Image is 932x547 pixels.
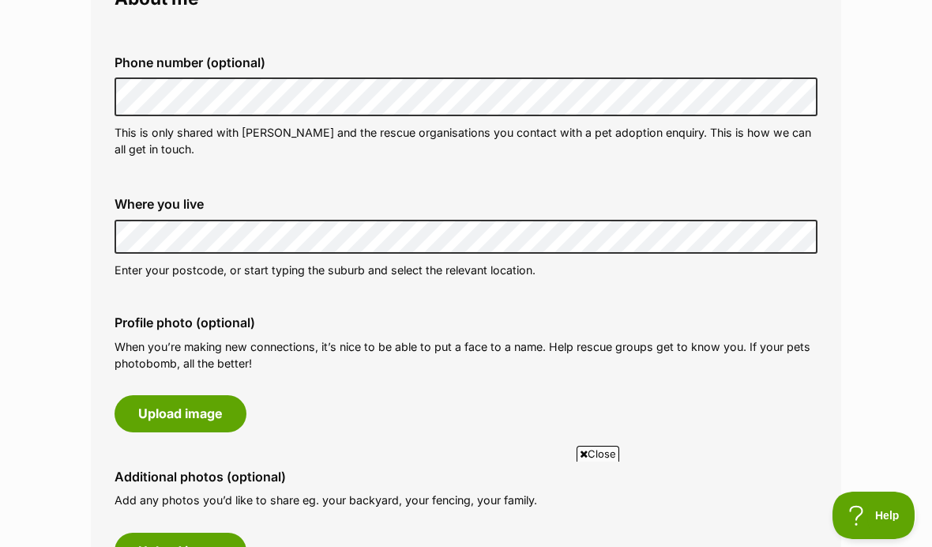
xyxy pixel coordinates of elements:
p: Enter your postcode, or start typing the suburb and select the relevant location. [115,262,817,278]
span: Close [577,446,619,462]
label: Where you live [115,197,817,211]
label: Profile photo (optional) [115,315,817,330]
iframe: Advertisement [83,468,849,539]
iframe: Help Scout Beacon - Open [832,492,916,539]
button: Upload image [115,395,246,432]
label: Phone number (optional) [115,55,817,70]
p: This is only shared with [PERSON_NAME] and the rescue organisations you contact with a pet adopti... [115,124,817,158]
p: When you’re making new connections, it’s nice to be able to put a face to a name. Help rescue gro... [115,338,817,372]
